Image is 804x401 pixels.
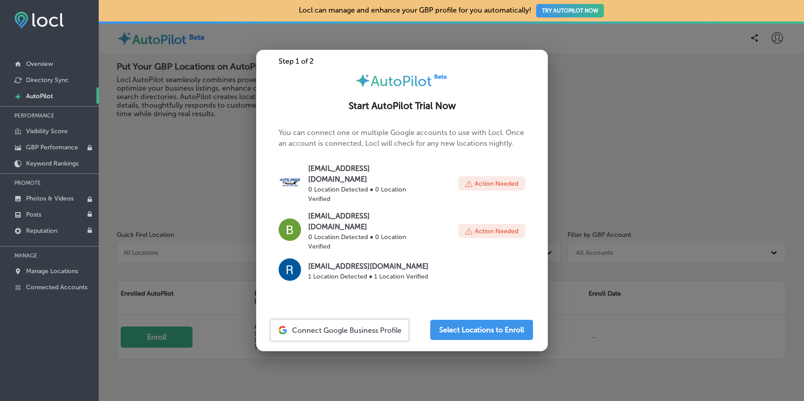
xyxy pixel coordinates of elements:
img: Beta [432,73,450,80]
button: TRY AUTOPILOT NOW [536,4,604,17]
span: AutoPilot [371,73,432,90]
p: Action Needed [475,227,518,236]
p: You can connect one or multiple Google accounts to use with Locl. Once an account is connected, L... [279,127,525,291]
p: Photos & Videos [26,195,74,202]
p: GBP Performance [26,144,78,151]
span: Connect Google Business Profile [292,326,402,335]
p: Overview [26,60,53,68]
button: Select Locations to Enroll [430,320,533,340]
p: Reputation [26,227,57,235]
p: [EMAIL_ADDRESS][DOMAIN_NAME] [308,261,428,272]
p: [EMAIL_ADDRESS][DOMAIN_NAME] [308,211,422,232]
p: Action Needed [475,179,518,188]
p: 0 Location Detected ● 0 Location Verified [308,185,422,204]
p: Keyword Rankings [26,160,79,167]
p: Posts [26,211,41,218]
p: Manage Locations [26,267,78,275]
p: [EMAIL_ADDRESS][DOMAIN_NAME] [308,163,422,185]
p: 1 Location Detected ● 1 Location Verified [308,272,428,281]
p: AutoPilot [26,92,53,100]
p: Visibility Score [26,127,68,135]
p: 0 Location Detected ● 0 Location Verified [308,232,422,251]
h2: Start AutoPilot Trial Now [267,100,537,112]
img: autopilot-icon [355,73,371,88]
div: Step 1 of 2 [256,57,548,65]
p: Connected Accounts [26,283,87,291]
img: fda3e92497d09a02dc62c9cd864e3231.png [14,12,64,28]
p: Directory Sync [26,76,69,84]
